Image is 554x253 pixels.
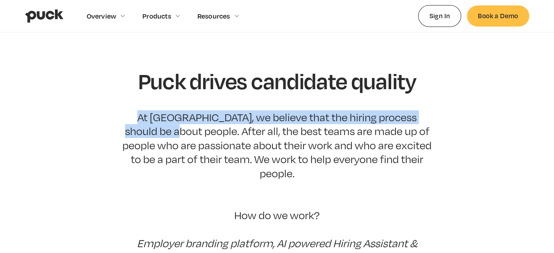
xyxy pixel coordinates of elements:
[467,5,529,26] a: Book a Demo
[418,5,461,27] a: Sign In
[138,69,416,93] h1: Puck drives candidate quality
[142,12,171,20] div: Products
[87,12,117,20] div: Overview
[197,12,230,20] div: Resources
